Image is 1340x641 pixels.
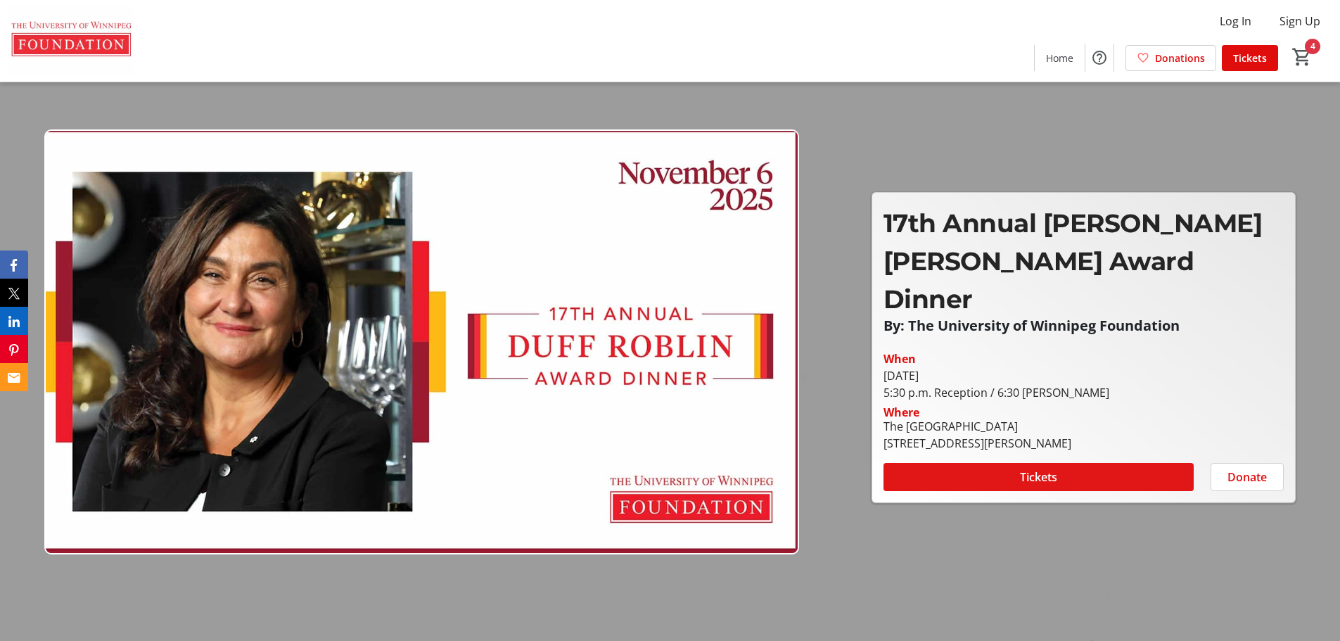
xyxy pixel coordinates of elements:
button: Help [1085,44,1114,72]
img: The U of W Foundation's Logo [8,6,134,76]
div: When [883,350,916,367]
span: Tickets [1233,51,1267,65]
a: Tickets [1222,45,1278,71]
div: [STREET_ADDRESS][PERSON_NAME] [883,435,1071,452]
a: Donations [1125,45,1216,71]
span: Tickets [1020,469,1057,485]
img: Campaign CTA Media Photo [44,129,799,554]
div: [DATE] 5:30 p.m. Reception / 6:30 [PERSON_NAME] [883,367,1284,401]
span: Home [1046,51,1073,65]
button: Log In [1208,10,1263,32]
span: Donations [1155,51,1205,65]
span: Donate [1227,469,1267,485]
div: Where [883,407,919,418]
button: Cart [1289,44,1315,70]
p: By: The University of Winnipeg Foundation [883,318,1284,334]
span: Log In [1220,13,1251,30]
span: 17th Annual [PERSON_NAME] [PERSON_NAME] Award Dinner [883,208,1263,315]
a: Home [1035,45,1085,71]
div: The [GEOGRAPHIC_DATA] [883,418,1071,435]
button: Tickets [883,463,1194,491]
button: Sign Up [1268,10,1332,32]
button: Donate [1211,463,1284,491]
span: Sign Up [1280,13,1320,30]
